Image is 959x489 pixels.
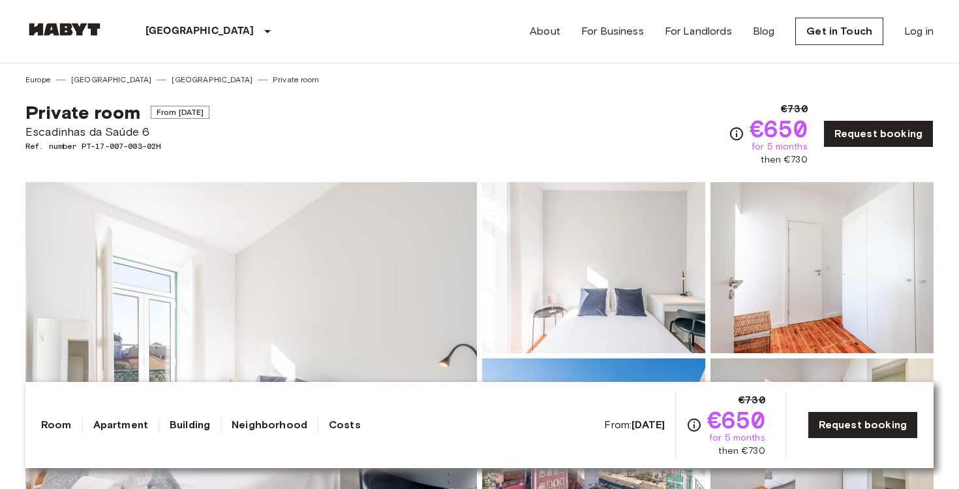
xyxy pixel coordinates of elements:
span: Escadinhas da Saúde 6 [25,123,209,140]
a: For Business [581,24,644,39]
img: Picture of unit PT-17-007-003-02H [482,182,705,353]
p: [GEOGRAPHIC_DATA] [145,24,254,39]
a: Room [41,417,72,433]
a: Private room [273,74,319,86]
span: then €730 [761,153,807,166]
svg: Check cost overview for full price breakdown. Please note that discounts apply to new joiners onl... [729,126,744,142]
img: Picture of unit PT-17-007-003-02H [710,182,934,353]
span: for 5 months [752,140,808,153]
span: From [DATE] [151,106,210,119]
span: From: [604,418,665,432]
a: Request booking [808,411,918,439]
a: About [530,24,560,39]
span: for 5 months [709,432,765,445]
span: €650 [750,117,808,140]
span: €730 [781,101,808,117]
img: Habyt [25,23,104,36]
a: [GEOGRAPHIC_DATA] [71,74,152,86]
a: Europe [25,74,51,86]
a: Blog [753,24,775,39]
a: For Landlords [665,24,732,39]
a: Log in [904,24,934,39]
b: [DATE] [632,418,665,431]
a: Building [170,417,210,433]
a: Request booking [823,120,934,148]
span: €650 [707,408,765,432]
a: Costs [329,417,361,433]
a: Neighborhood [232,417,307,433]
span: Private room [25,101,140,123]
span: then €730 [718,445,765,458]
a: Apartment [93,417,148,433]
a: [GEOGRAPHIC_DATA] [172,74,252,86]
span: €730 [738,392,765,408]
span: Ref. number PT-17-007-003-02H [25,140,209,152]
svg: Check cost overview for full price breakdown. Please note that discounts apply to new joiners onl... [686,417,702,433]
a: Get in Touch [795,18,883,45]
